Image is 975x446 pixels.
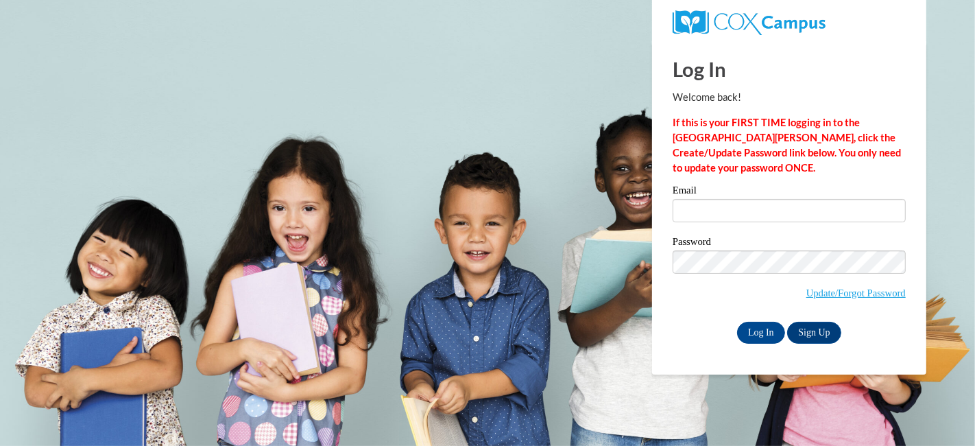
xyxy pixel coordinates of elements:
[673,117,901,174] strong: If this is your FIRST TIME logging in to the [GEOGRAPHIC_DATA][PERSON_NAME], click the Create/Upd...
[673,185,906,199] label: Email
[673,55,906,83] h1: Log In
[673,90,906,105] p: Welcome back!
[737,322,785,344] input: Log In
[806,287,906,298] a: Update/Forgot Password
[787,322,841,344] a: Sign Up
[673,16,826,27] a: COX Campus
[673,10,826,35] img: COX Campus
[673,237,906,250] label: Password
